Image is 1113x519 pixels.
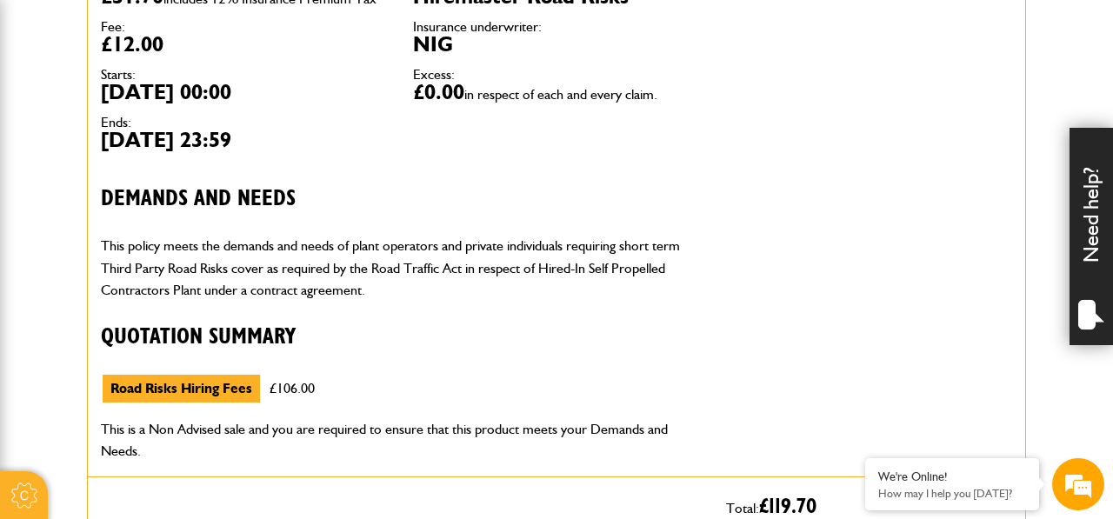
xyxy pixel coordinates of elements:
[101,186,700,213] h3: Demands and needs
[413,34,699,55] dd: NIG
[30,96,73,121] img: d_20077148190_company_1631870298795_20077148190
[759,496,816,517] span: £
[1070,128,1113,345] div: Need help?
[101,116,387,130] dt: Ends:
[101,324,700,351] h3: Quotation Summary
[23,212,317,250] input: Enter your email address
[769,496,816,517] span: 119.70
[878,469,1026,484] div: We're Online!
[23,315,317,376] textarea: Type your message and hit 'Enter'
[285,9,327,50] div: Minimize live chat window
[102,374,261,403] td: Road Risks Hiring Fees
[23,161,317,199] input: Enter your last name
[413,82,699,103] dd: £0.00
[101,20,387,34] dt: Fee:
[878,487,1026,500] p: How may I help you today?
[413,68,699,82] dt: Excess:
[101,130,387,150] dd: [DATE] 23:59
[237,400,316,423] em: Start Chat
[101,82,387,103] dd: [DATE] 00:00
[101,418,700,462] p: This is a Non Advised sale and you are required to ensure that this product meets your Demands an...
[464,86,657,103] span: in respect of each and every claim.
[101,68,387,82] dt: Starts:
[413,20,699,34] dt: Insurance underwriter:
[101,34,387,55] dd: £12.00
[261,374,323,403] td: £106.00
[90,97,292,120] div: Chat with us now
[101,235,700,302] p: This policy meets the demands and needs of plant operators and private individuals requiring shor...
[23,263,317,302] input: Enter your phone number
